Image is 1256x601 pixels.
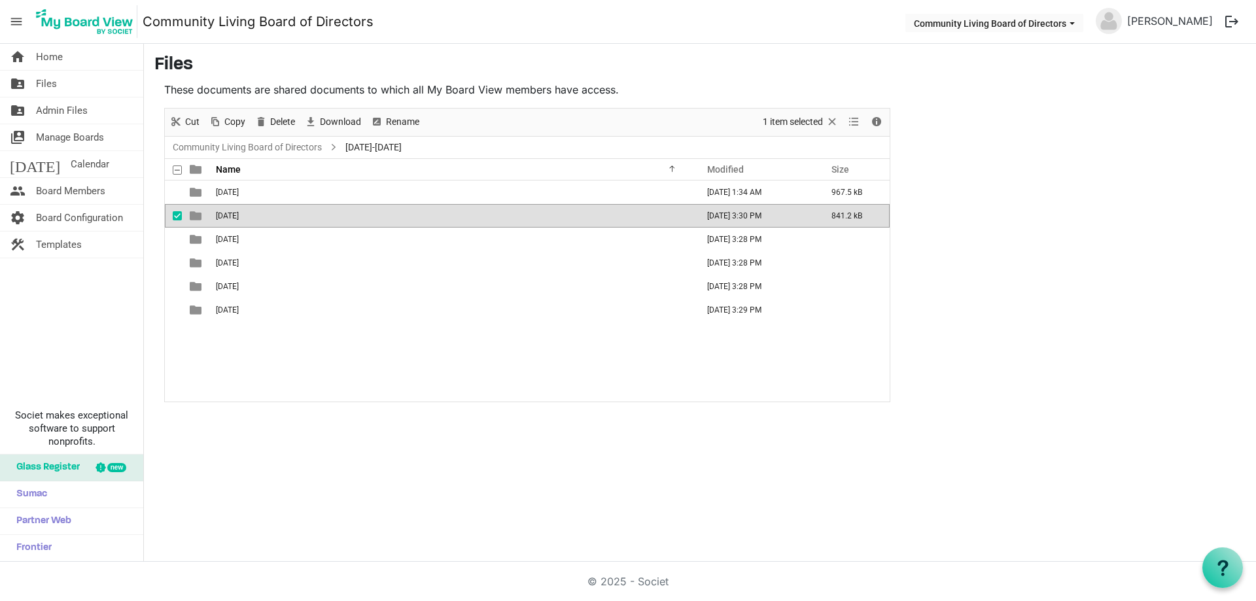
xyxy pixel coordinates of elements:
[693,275,818,298] td: September 09, 2025 3:28 PM column header Modified
[269,114,296,130] span: Delete
[10,178,26,204] span: people
[693,204,818,228] td: September 09, 2025 3:30 PM column header Modified
[253,114,298,130] button: Delete
[216,211,239,220] span: [DATE]
[818,298,890,322] td: is template cell column header Size
[207,114,248,130] button: Copy
[10,124,26,150] span: switch_account
[165,180,182,204] td: checkbox
[10,205,26,231] span: settings
[868,114,886,130] button: Details
[184,114,201,130] span: Cut
[587,575,669,588] a: © 2025 - Societ
[165,228,182,251] td: checkbox
[216,235,239,244] span: [DATE]
[366,109,424,136] div: Rename
[165,109,204,136] div: Cut
[818,180,890,204] td: 967.5 kB is template cell column header Size
[212,180,693,204] td: 2025-06-17th is template cell column header Name
[216,164,241,175] span: Name
[319,114,362,130] span: Download
[693,228,818,251] td: September 09, 2025 3:28 PM column header Modified
[707,164,744,175] span: Modified
[143,9,374,35] a: Community Living Board of Directors
[36,97,88,124] span: Admin Files
[165,298,182,322] td: checkbox
[818,228,890,251] td: is template cell column header Size
[170,139,324,156] a: Community Living Board of Directors
[250,109,300,136] div: Delete
[165,251,182,275] td: checkbox
[216,282,239,291] span: [DATE]
[10,232,26,258] span: construction
[182,251,212,275] td: is template cell column header type
[1122,8,1218,34] a: [PERSON_NAME]
[167,114,202,130] button: Cut
[10,97,26,124] span: folder_shared
[223,114,247,130] span: Copy
[10,481,47,507] span: Sumac
[36,124,104,150] span: Manage Boards
[302,114,364,130] button: Download
[1218,8,1246,35] button: logout
[10,455,80,481] span: Glass Register
[165,204,182,228] td: checkbox
[36,44,63,70] span: Home
[843,109,865,136] div: View
[693,180,818,204] td: June 18, 2025 1:34 AM column header Modified
[10,535,52,561] span: Frontier
[212,204,693,228] td: 2025-09-19th is template cell column header Name
[905,14,1083,32] button: Community Living Board of Directors dropdownbutton
[182,204,212,228] td: is template cell column header type
[212,228,693,251] td: 2025-11-21st is template cell column header Name
[818,275,890,298] td: is template cell column header Size
[1096,8,1122,34] img: no-profile-picture.svg
[10,44,26,70] span: home
[154,54,1246,77] h3: Files
[216,188,239,197] span: [DATE]
[10,151,60,177] span: [DATE]
[693,298,818,322] td: September 09, 2025 3:29 PM column header Modified
[164,82,890,97] p: These documents are shared documents to which all My Board View members have access.
[216,305,239,315] span: [DATE]
[758,109,843,136] div: Clear selection
[204,109,250,136] div: Copy
[36,205,123,231] span: Board Configuration
[36,232,82,258] span: Templates
[343,139,404,156] span: [DATE]-[DATE]
[831,164,849,175] span: Size
[4,9,29,34] span: menu
[32,5,137,38] img: My Board View Logo
[182,228,212,251] td: is template cell column header type
[182,275,212,298] td: is template cell column header type
[300,109,366,136] div: Download
[818,204,890,228] td: 841.2 kB is template cell column header Size
[36,71,57,97] span: Files
[818,251,890,275] td: is template cell column header Size
[761,114,841,130] button: Selection
[693,251,818,275] td: September 09, 2025 3:28 PM column header Modified
[182,180,212,204] td: is template cell column header type
[71,151,109,177] span: Calendar
[10,508,71,534] span: Partner Web
[6,409,137,448] span: Societ makes exceptional software to support nonprofits.
[212,275,693,298] td: 2026-03-20th is template cell column header Name
[385,114,421,130] span: Rename
[865,109,888,136] div: Details
[182,298,212,322] td: is template cell column header type
[10,71,26,97] span: folder_shared
[107,463,126,472] div: new
[212,251,693,275] td: 2026-01-23rd is template cell column header Name
[32,5,143,38] a: My Board View Logo
[36,178,105,204] span: Board Members
[368,114,422,130] button: Rename
[846,114,862,130] button: View dropdownbutton
[212,298,693,322] td: 2026-05-22nd is template cell column header Name
[761,114,824,130] span: 1 item selected
[165,275,182,298] td: checkbox
[216,258,239,267] span: [DATE]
